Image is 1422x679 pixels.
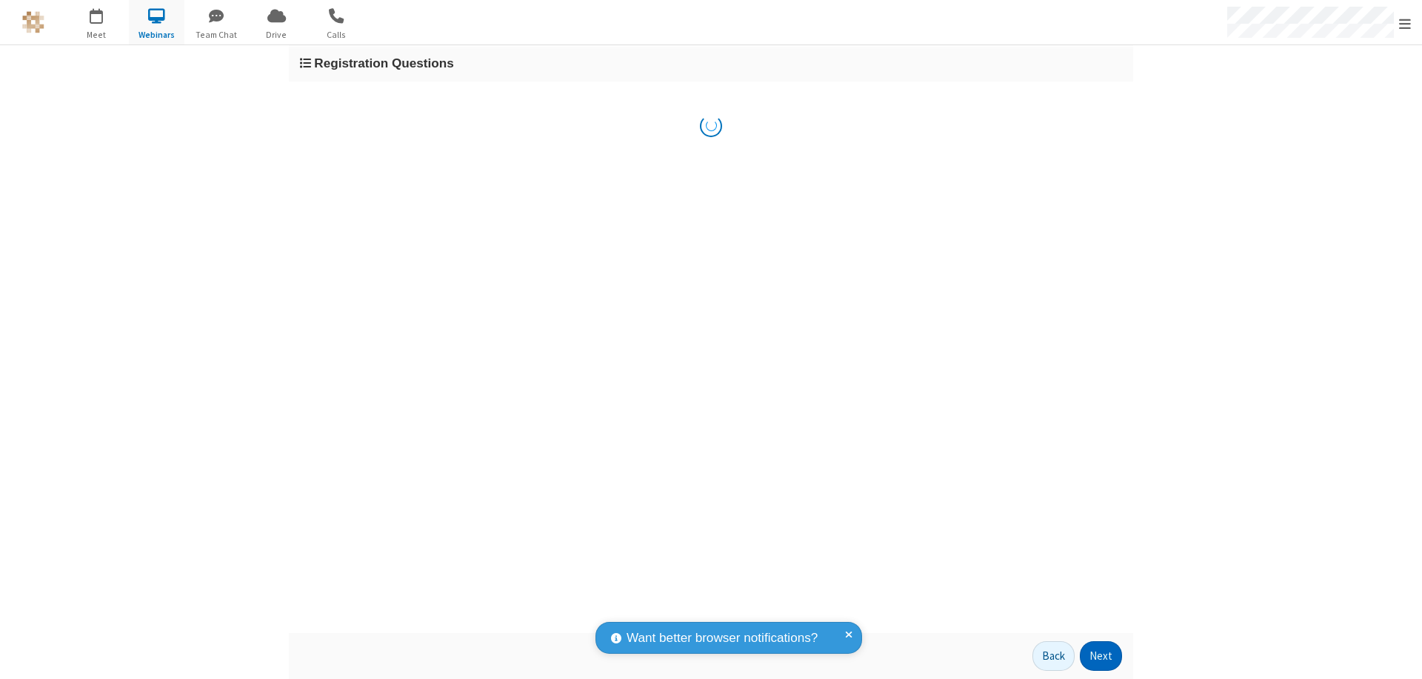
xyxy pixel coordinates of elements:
[249,28,304,42] span: Drive
[189,28,244,42] span: Team Chat
[300,56,1122,70] h3: Registration Questions
[69,28,124,42] span: Meet
[22,11,44,33] img: QA Selenium DO NOT DELETE OR CHANGE
[309,28,364,42] span: Calls
[1080,641,1122,671] button: Next
[627,629,818,648] span: Want better browser notifications?
[129,28,184,42] span: Webinars
[1032,641,1075,671] button: Back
